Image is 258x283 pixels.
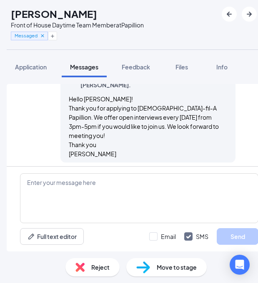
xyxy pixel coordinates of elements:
[15,32,38,39] span: Messaged
[69,95,219,157] span: Hello [PERSON_NAME]! Thank you for applying to [DEMOGRAPHIC_DATA]-fil-A Papillion. We offer open ...
[157,263,197,272] span: Move to stage
[11,21,144,29] div: Front of House Daytime Team Member at Papillion
[91,263,110,272] span: Reject
[216,63,228,71] span: Info
[222,7,237,22] button: ArrowLeftNew
[230,255,250,275] div: Open Intercom Messenger
[70,63,98,71] span: Messages
[122,63,150,71] span: Feedback
[40,33,45,39] svg: Cross
[175,63,188,71] span: Files
[242,7,257,22] button: ArrowRight
[20,228,84,245] button: Full text editorPen
[27,232,35,241] svg: Pen
[15,63,47,71] span: Application
[224,9,234,19] svg: ArrowLeftNew
[50,34,55,39] svg: Plus
[48,32,57,40] button: Plus
[244,9,254,19] svg: ArrowRight
[11,7,97,21] h1: [PERSON_NAME]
